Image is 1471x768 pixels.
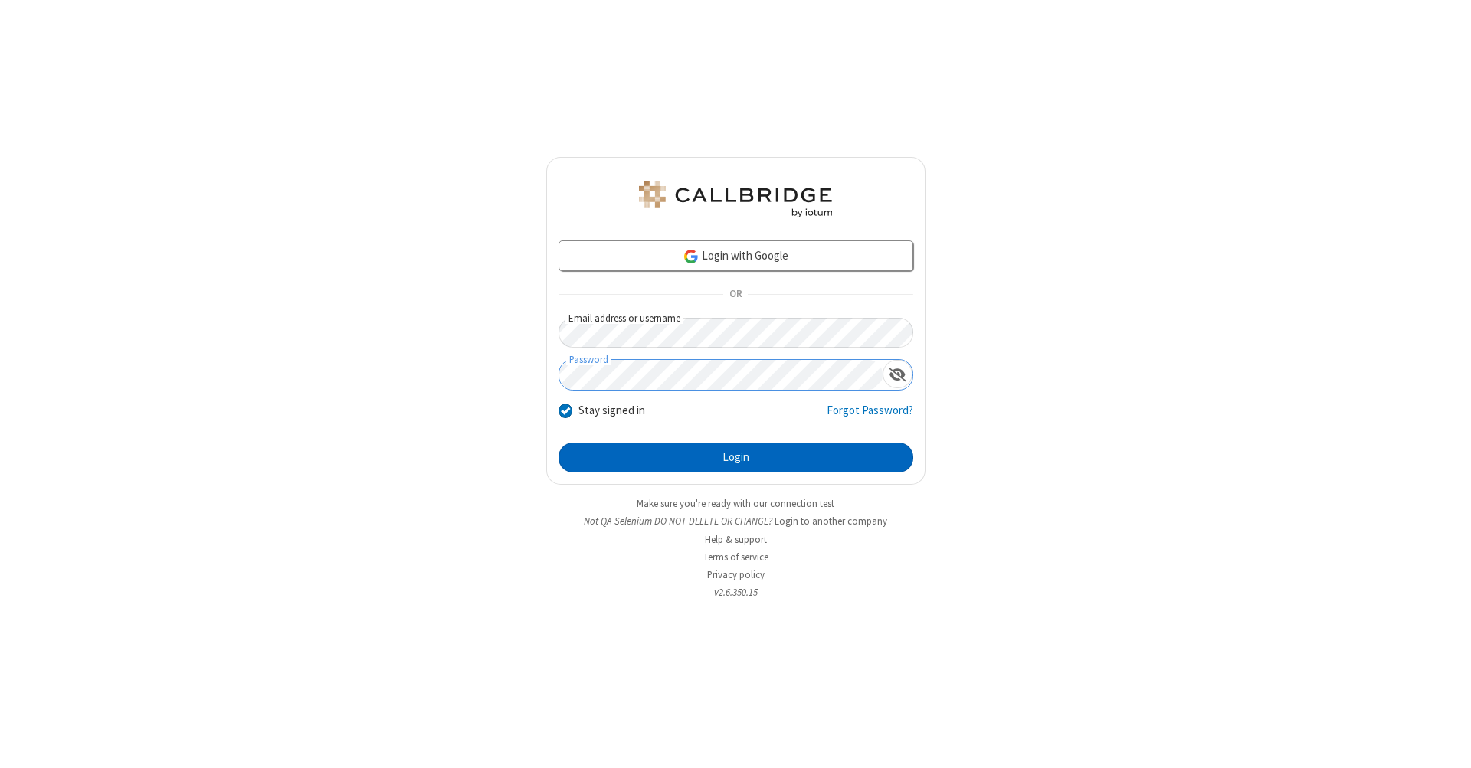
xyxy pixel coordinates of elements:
[559,318,913,348] input: Email address or username
[578,402,645,420] label: Stay signed in
[723,284,748,306] span: OR
[636,181,835,217] img: QA Selenium DO NOT DELETE OR CHANGE
[883,360,912,388] div: Show password
[637,497,834,510] a: Make sure you're ready with our connection test
[703,551,768,564] a: Terms of service
[559,360,883,390] input: Password
[546,514,926,528] li: Not QA Selenium DO NOT DELETE OR CHANGE?
[707,568,765,581] a: Privacy policy
[775,514,887,528] button: Login to another company
[827,402,913,431] a: Forgot Password?
[559,240,913,271] a: Login with Google
[705,533,767,546] a: Help & support
[546,585,926,600] li: v2.6.350.15
[559,443,913,473] button: Login
[683,248,699,265] img: google-icon.png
